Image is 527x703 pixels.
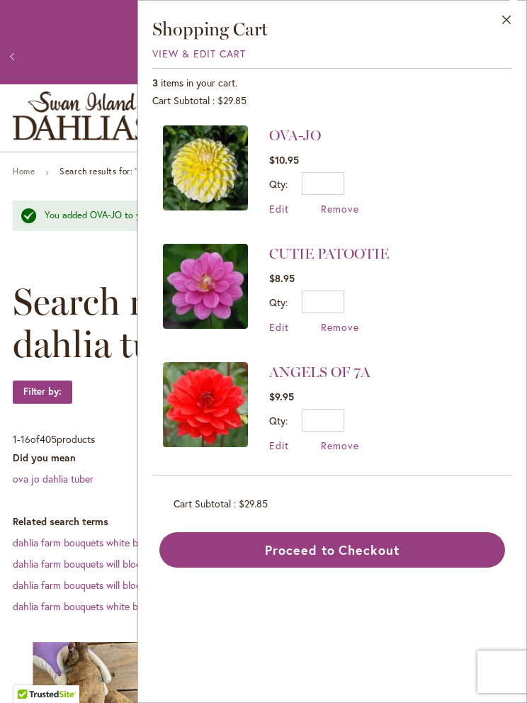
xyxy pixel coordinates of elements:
[13,380,72,404] strong: Filter by:
[13,536,236,549] a: dahlia farm bouquets white blooms like the 4 inches
[269,296,288,309] label: Qty
[269,271,295,285] span: $8.95
[13,514,514,529] dt: Related search terms
[269,177,288,191] label: Qty
[321,202,359,215] a: Remove
[13,428,95,451] p: - of products
[163,362,248,452] a: ANGELS OF 7A
[13,281,514,366] span: Search results for: 'ova joy dahlia tuber'
[152,47,246,60] a: View & Edit Cart
[321,320,359,334] a: Remove
[163,125,248,210] img: OVA-JO
[269,202,289,215] a: Edit
[161,76,237,89] span: items in your cart.
[163,125,248,215] a: OVA-JO
[269,320,289,334] a: Edit
[13,600,306,613] a: dahlia farm bouquets white blooms [PERSON_NAME] thank 4 inches
[13,91,152,140] a: store logo
[269,127,321,144] a: OVA-JO
[163,244,248,329] img: CUTIE PATOOTIE
[13,557,237,570] a: dahlia farm bouquets will blooms less thank 4 inches
[13,432,17,446] span: 1
[152,76,158,89] span: 3
[269,390,294,403] span: $9.95
[217,94,246,107] span: $29.85
[11,653,50,692] iframe: Launch Accessibility Center
[40,432,57,446] span: 405
[321,439,359,452] a: Remove
[45,209,472,223] div: You added OVA-JO to your .
[239,497,268,510] span: $29.85
[59,166,219,176] strong: Search results for: 'ova joy dahlia tuber'
[13,451,514,465] dt: Did you mean
[13,578,239,592] a: dahlia farm bouquets will blooms legs thank 4 inches
[21,432,30,446] span: 16
[152,18,268,40] span: Shopping Cart
[269,439,289,452] a: Edit
[163,362,248,447] img: ANGELS OF 7A
[163,244,248,334] a: CUTIE PATOOTIE
[269,245,389,262] a: CUTIE PATOOTIE
[269,364,370,381] a: ANGELS OF 7A
[13,472,93,485] a: ova jo dahlia tuber
[269,153,299,167] span: $10.95
[13,166,35,176] a: Home
[152,94,210,107] span: Cart Subtotal
[174,497,231,510] span: Cart Subtotal
[269,414,288,427] label: Qty
[159,532,505,568] button: Proceed to Checkout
